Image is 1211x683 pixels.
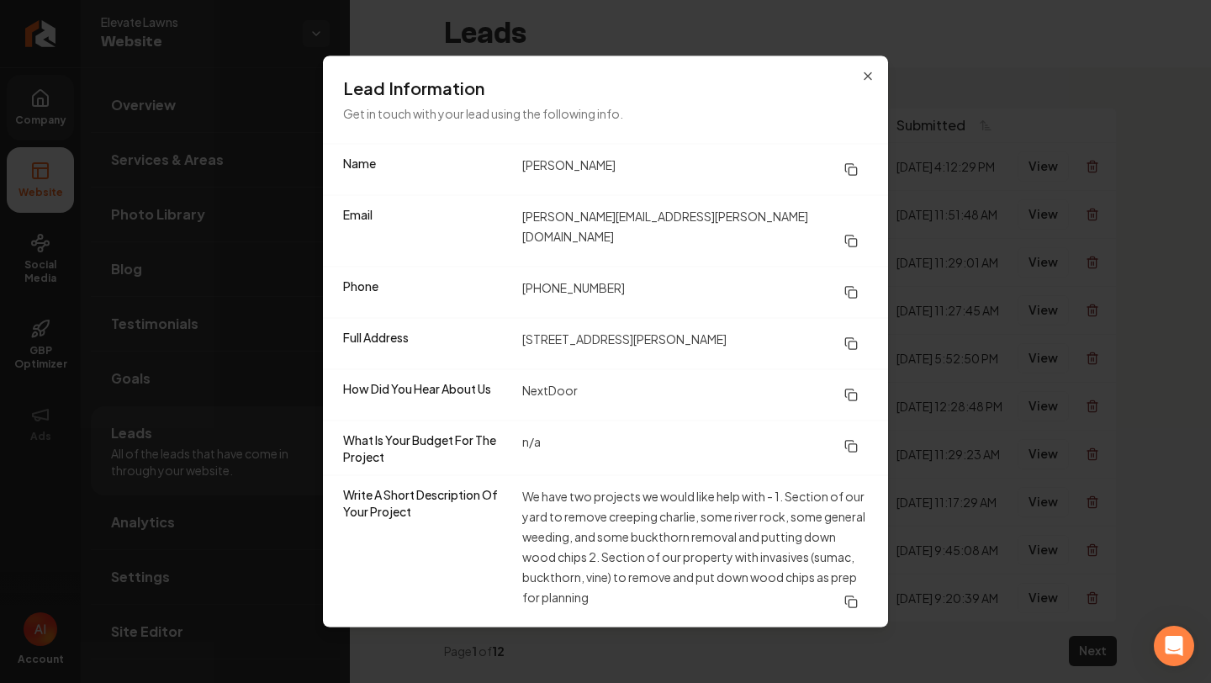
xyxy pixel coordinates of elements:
[343,155,509,185] dt: Name
[343,206,509,257] dt: Email
[522,278,868,308] dd: [PHONE_NUMBER]
[522,486,868,617] dd: We have two projects we would like help with - 1. Section of our yard to remove creeping charlie,...
[343,77,868,100] h3: Lead Information
[522,432,868,465] dd: n/a
[343,486,509,617] dt: Write A Short Description Of Your Project
[522,380,868,410] dd: NextDoor
[522,206,868,257] dd: [PERSON_NAME][EMAIL_ADDRESS][PERSON_NAME][DOMAIN_NAME]
[343,329,509,359] dt: Full Address
[522,155,868,185] dd: [PERSON_NAME]
[343,380,509,410] dt: How Did You Hear About Us
[343,432,509,465] dt: What Is Your Budget For The Project
[343,278,509,308] dt: Phone
[522,329,868,359] dd: [STREET_ADDRESS][PERSON_NAME]
[343,103,868,124] p: Get in touch with your lead using the following info.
